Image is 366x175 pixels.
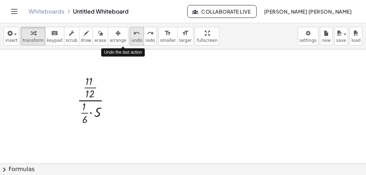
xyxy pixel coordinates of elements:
span: arrange [110,38,127,43]
span: load [351,38,361,43]
div: Undo the last action [101,48,145,57]
i: format_size [182,29,189,38]
span: keypad [47,38,63,43]
button: scrub [64,27,79,45]
button: new [320,27,333,45]
i: format_size [164,29,171,38]
a: Whiteboards [29,8,64,15]
button: Collaborate Live [187,5,257,18]
button: format_sizelarger [177,27,193,45]
button: settings [298,27,318,45]
button: erase [93,27,108,45]
button: [PERSON_NAME] [PERSON_NAME] [258,5,357,18]
button: undoundo [130,27,144,45]
i: redo [147,29,154,38]
span: transform [23,38,44,43]
span: draw [81,38,91,43]
button: insert [4,27,19,45]
span: [PERSON_NAME] [PERSON_NAME] [264,8,352,15]
button: fullscreen [195,27,219,45]
button: draw [79,27,93,45]
button: Toggle navigation [9,6,20,17]
span: new [322,38,331,43]
span: redo [145,38,155,43]
button: arrange [108,27,128,45]
span: insert [5,38,18,43]
span: smaller [160,38,176,43]
button: format_sizesmaller [158,27,178,45]
button: transform [21,27,45,45]
button: load [350,27,362,45]
span: scrub [66,38,78,43]
span: Collaborate Live [193,8,251,15]
span: undo [132,38,142,43]
i: undo [133,29,140,38]
button: redoredo [144,27,157,45]
span: fullscreen [197,38,217,43]
span: erase [94,38,106,43]
span: settings [300,38,317,43]
span: save [336,38,346,43]
span: larger [179,38,192,43]
button: keyboardkeypad [45,27,64,45]
i: keyboard [51,29,58,38]
button: save [334,27,348,45]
